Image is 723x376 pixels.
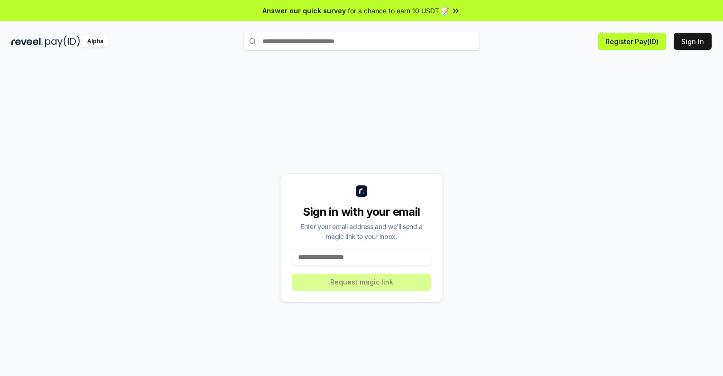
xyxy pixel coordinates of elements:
button: Sign In [674,33,712,50]
button: Register Pay(ID) [598,33,666,50]
span: Answer our quick survey [262,6,346,16]
div: Enter your email address and we’ll send a magic link to your inbox. [292,221,431,241]
img: logo_small [356,185,367,197]
div: Sign in with your email [292,204,431,220]
div: Alpha [82,36,108,47]
img: reveel_dark [11,36,43,47]
span: for a chance to earn 10 USDT 📝 [348,6,449,16]
img: pay_id [45,36,80,47]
